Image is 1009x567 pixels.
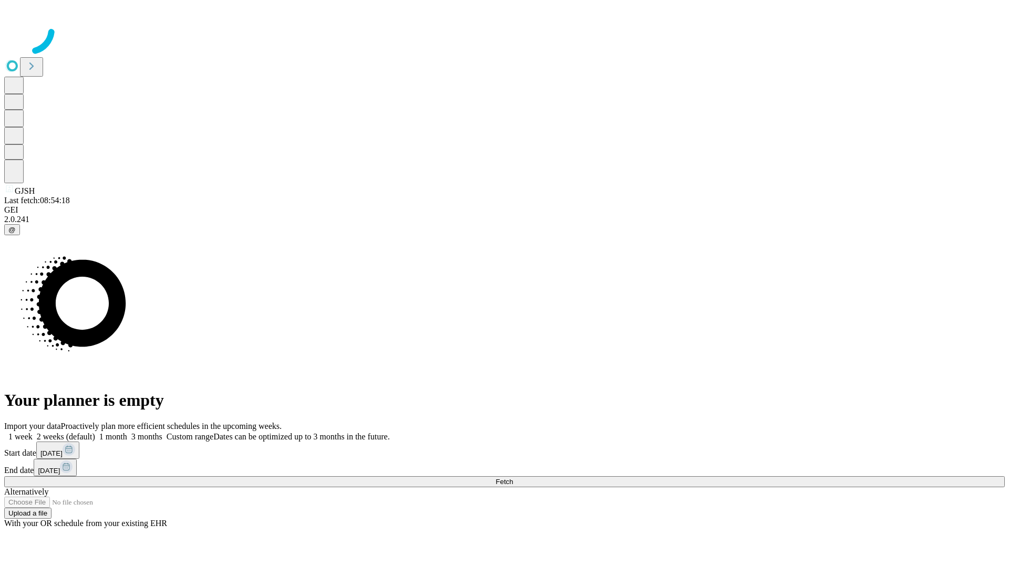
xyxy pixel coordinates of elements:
[4,508,52,519] button: Upload a file
[213,432,389,441] span: Dates can be optimized up to 3 months in the future.
[4,215,1005,224] div: 2.0.241
[4,224,20,235] button: @
[36,442,79,459] button: [DATE]
[4,519,167,528] span: With your OR schedule from your existing EHR
[40,449,63,457] span: [DATE]
[8,432,33,441] span: 1 week
[99,432,127,441] span: 1 month
[4,442,1005,459] div: Start date
[4,476,1005,487] button: Fetch
[38,467,60,475] span: [DATE]
[4,487,48,496] span: Alternatively
[4,459,1005,476] div: End date
[61,422,282,430] span: Proactively plan more efficient schedules in the upcoming weeks.
[34,459,77,476] button: [DATE]
[167,432,213,441] span: Custom range
[4,205,1005,215] div: GEI
[4,391,1005,410] h1: Your planner is empty
[4,196,70,205] span: Last fetch: 08:54:18
[4,422,61,430] span: Import your data
[8,226,16,234] span: @
[496,478,513,486] span: Fetch
[131,432,162,441] span: 3 months
[15,186,35,195] span: GJSH
[37,432,95,441] span: 2 weeks (default)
